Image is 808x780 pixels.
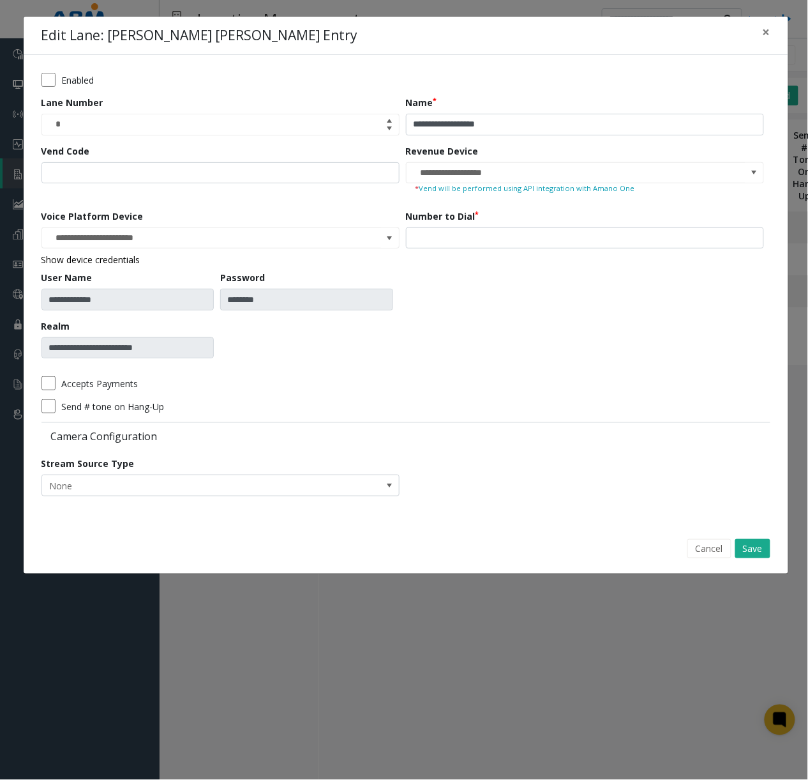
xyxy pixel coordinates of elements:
[41,429,403,443] label: Camera Configuration
[41,26,358,46] h4: Edit Lane: [PERSON_NAME] [PERSON_NAME] Entry
[415,183,754,194] small: Vend will be performed using API integration with Amano One
[220,271,265,284] label: Password
[735,539,770,558] button: Save
[687,539,731,558] button: Cancel
[754,17,779,48] button: Close
[381,114,399,125] span: Increase value
[406,210,479,223] label: Number to Dial
[406,144,479,158] label: Revenue Device
[406,96,437,109] label: Name
[381,125,399,135] span: Decrease value
[62,400,165,413] label: Send # tone on Hang-Up
[42,475,327,496] span: None
[763,23,770,41] span: ×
